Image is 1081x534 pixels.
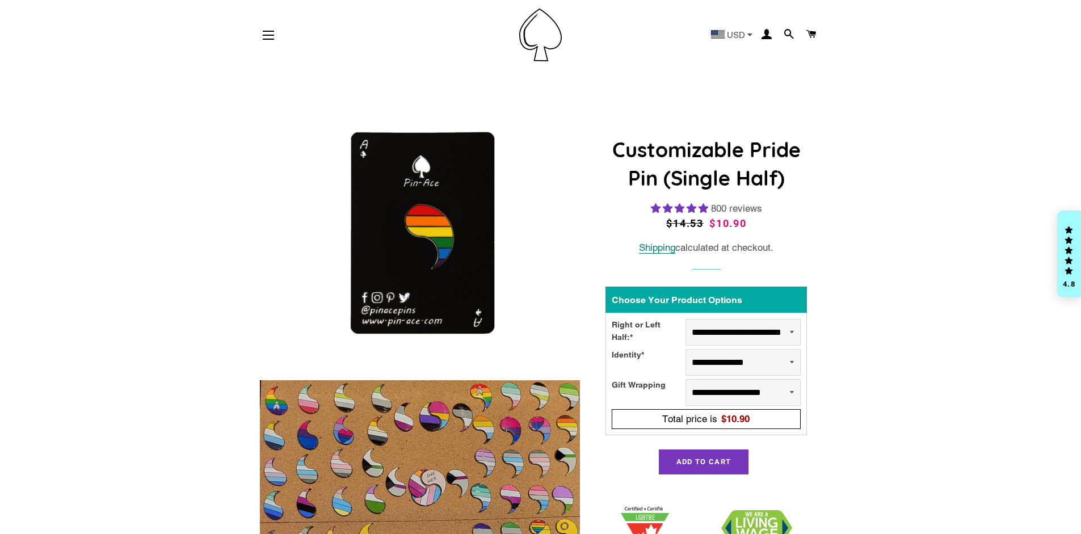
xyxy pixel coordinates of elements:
[659,449,748,474] button: Add to Cart
[616,411,797,427] div: Total price is$10.90
[685,319,801,346] select: Right or Left Half:
[651,203,711,214] span: 4.83 stars
[639,242,675,254] a: Shipping
[612,319,685,346] div: Right or Left Half:
[260,115,581,372] img: Customizable Pride Pin (Single Half)
[1062,280,1076,288] div: 4.8
[676,457,731,466] span: Add to Cart
[685,349,801,376] select: Identity
[605,136,807,193] h1: Customizable Pride Pin (Single Half)
[519,9,562,61] img: Pin-Ace
[605,240,807,255] div: calculated at checkout.
[612,379,685,406] div: Gift Wrapping
[605,287,807,313] div: Choose Your Product Options
[721,413,750,424] span: $
[612,349,685,376] div: Identity
[1057,211,1081,298] div: Click to open Judge.me floating reviews tab
[711,203,762,214] span: 800 reviews
[727,31,745,39] span: USD
[726,413,750,424] span: 10.90
[666,216,706,232] span: $14.53
[685,379,801,406] select: Gift Wrapping
[709,217,747,229] span: $10.90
